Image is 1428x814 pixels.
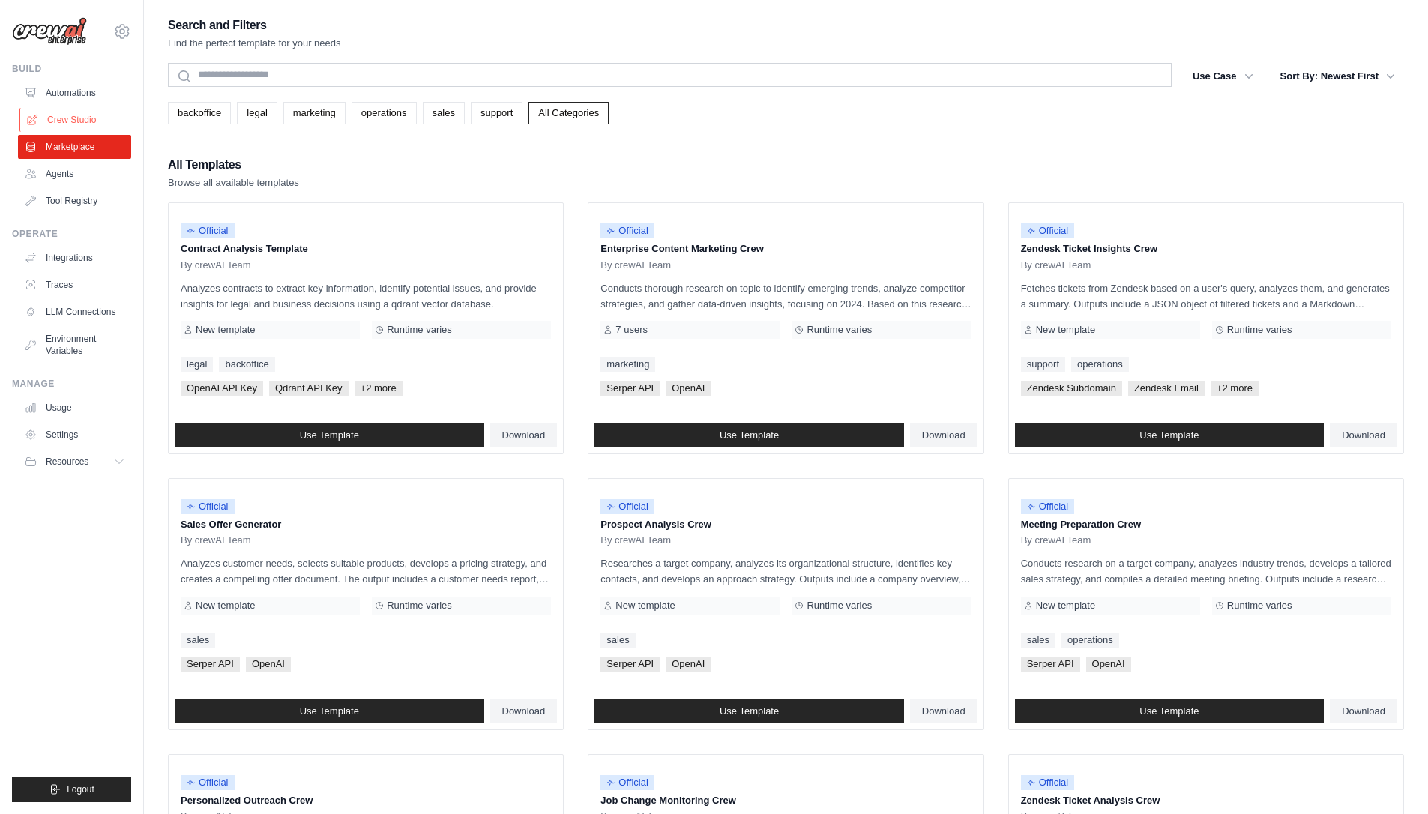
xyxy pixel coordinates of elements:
[490,699,558,723] a: Download
[12,17,87,46] img: Logo
[1015,699,1325,723] a: Use Template
[1036,324,1095,336] span: New template
[246,657,291,672] span: OpenAI
[1015,423,1325,447] a: Use Template
[300,429,359,441] span: Use Template
[181,775,235,790] span: Official
[175,423,484,447] a: Use Template
[600,633,635,648] a: sales
[1021,555,1391,587] p: Conducts research on a target company, analyzes industry trends, develops a tailored sales strate...
[600,517,971,532] p: Prospect Analysis Crew
[1021,534,1091,546] span: By crewAI Team
[355,381,403,396] span: +2 more
[12,228,131,240] div: Operate
[196,600,255,612] span: New template
[528,102,609,124] a: All Categories
[12,777,131,802] button: Logout
[181,633,215,648] a: sales
[1330,699,1397,723] a: Download
[600,775,654,790] span: Official
[1211,381,1259,396] span: +2 more
[1021,633,1055,648] a: sales
[18,423,131,447] a: Settings
[19,108,133,132] a: Crew Studio
[67,783,94,795] span: Logout
[423,102,465,124] a: sales
[1071,357,1129,372] a: operations
[1021,517,1391,532] p: Meeting Preparation Crew
[269,381,349,396] span: Qdrant API Key
[181,534,251,546] span: By crewAI Team
[490,423,558,447] a: Download
[181,357,213,372] a: legal
[18,396,131,420] a: Usage
[18,135,131,159] a: Marketplace
[18,450,131,474] button: Resources
[615,324,648,336] span: 7 users
[1227,600,1292,612] span: Runtime varies
[18,81,131,105] a: Automations
[600,555,971,587] p: Researches a target company, analyzes its organizational structure, identifies key contacts, and ...
[594,423,904,447] a: Use Template
[181,793,551,808] p: Personalized Outreach Crew
[720,429,779,441] span: Use Template
[1021,259,1091,271] span: By crewAI Team
[471,102,522,124] a: support
[922,429,965,441] span: Download
[922,705,965,717] span: Download
[1128,381,1205,396] span: Zendesk Email
[1184,63,1262,90] button: Use Case
[1139,705,1199,717] span: Use Template
[666,381,711,396] span: OpenAI
[1021,223,1075,238] span: Official
[1061,633,1119,648] a: operations
[283,102,346,124] a: marketing
[1271,63,1404,90] button: Sort By: Newest First
[181,657,240,672] span: Serper API
[352,102,417,124] a: operations
[175,699,484,723] a: Use Template
[168,175,299,190] p: Browse all available templates
[807,600,872,612] span: Runtime varies
[910,423,977,447] a: Download
[181,241,551,256] p: Contract Analysis Template
[12,378,131,390] div: Manage
[168,36,341,51] p: Find the perfect template for your needs
[600,357,655,372] a: marketing
[219,357,274,372] a: backoffice
[666,657,711,672] span: OpenAI
[181,259,251,271] span: By crewAI Team
[600,793,971,808] p: Job Change Monitoring Crew
[181,223,235,238] span: Official
[168,15,341,36] h2: Search and Filters
[18,246,131,270] a: Integrations
[600,259,671,271] span: By crewAI Team
[1021,280,1391,312] p: Fetches tickets from Zendesk based on a user's query, analyzes them, and generates a summary. Out...
[600,381,660,396] span: Serper API
[594,699,904,723] a: Use Template
[600,534,671,546] span: By crewAI Team
[181,555,551,587] p: Analyzes customer needs, selects suitable products, develops a pricing strategy, and creates a co...
[600,499,654,514] span: Official
[387,600,452,612] span: Runtime varies
[181,517,551,532] p: Sales Offer Generator
[1021,657,1080,672] span: Serper API
[1330,423,1397,447] a: Download
[910,699,977,723] a: Download
[181,280,551,312] p: Analyzes contracts to extract key information, identify potential issues, and provide insights fo...
[1342,429,1385,441] span: Download
[1021,357,1065,372] a: support
[46,456,88,468] span: Resources
[600,223,654,238] span: Official
[1342,705,1385,717] span: Download
[168,102,231,124] a: backoffice
[1021,499,1075,514] span: Official
[600,657,660,672] span: Serper API
[18,162,131,186] a: Agents
[181,381,263,396] span: OpenAI API Key
[1021,775,1075,790] span: Official
[1021,241,1391,256] p: Zendesk Ticket Insights Crew
[502,429,546,441] span: Download
[18,300,131,324] a: LLM Connections
[168,154,299,175] h2: All Templates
